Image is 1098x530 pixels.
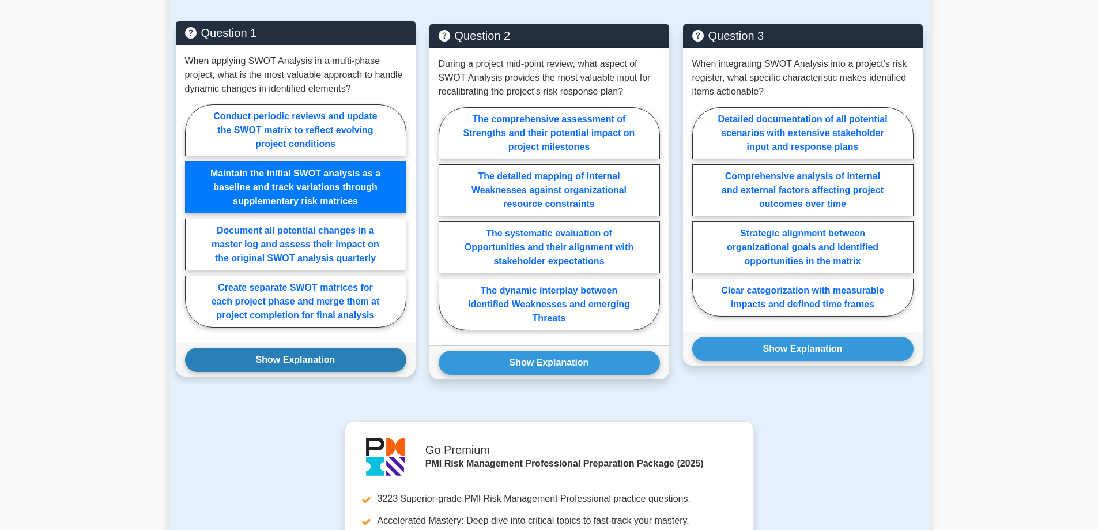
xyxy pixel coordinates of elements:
[692,29,914,43] h5: Question 3
[692,164,914,216] label: Comprehensive analysis of internal and external factors affecting project outcomes over time
[185,161,406,213] label: Maintain the initial SWOT analysis as a baseline and track variations through supplementary risk ...
[439,279,660,330] label: The dynamic interplay between identified Weaknesses and emerging Threats
[439,107,660,159] label: The comprehensive assessment of Strengths and their potential impact on project milestones
[185,219,406,270] label: Document all potential changes in a master log and assess their impact on the original SWOT analy...
[692,279,914,317] label: Clear categorization with measurable impacts and defined time frames
[439,29,660,43] h5: Question 2
[185,276,406,328] label: Create separate SWOT matrices for each project phase and merge them at project completion for fin...
[185,54,406,96] p: When applying SWOT Analysis in a multi-phase project, what is the most valuable approach to handl...
[185,104,406,156] label: Conduct periodic reviews and update the SWOT matrix to reflect evolving project conditions
[692,57,914,99] p: When integrating SWOT Analysis into a project's risk register, what specific characteristic makes...
[185,26,406,40] h5: Question 1
[692,221,914,273] label: Strategic alignment between organizational goals and identified opportunities in the matrix
[439,221,660,273] label: The systematic evaluation of Opportunities and their alignment with stakeholder expectations
[439,351,660,375] button: Show Explanation
[185,348,406,372] button: Show Explanation
[439,164,660,216] label: The detailed mapping of internal Weaknesses against organizational resource constraints
[692,107,914,159] label: Detailed documentation of all potential scenarios with extensive stakeholder input and response p...
[439,57,660,99] p: During a project mid-point review, what aspect of SWOT Analysis provides the most valuable input ...
[692,337,914,361] button: Show Explanation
